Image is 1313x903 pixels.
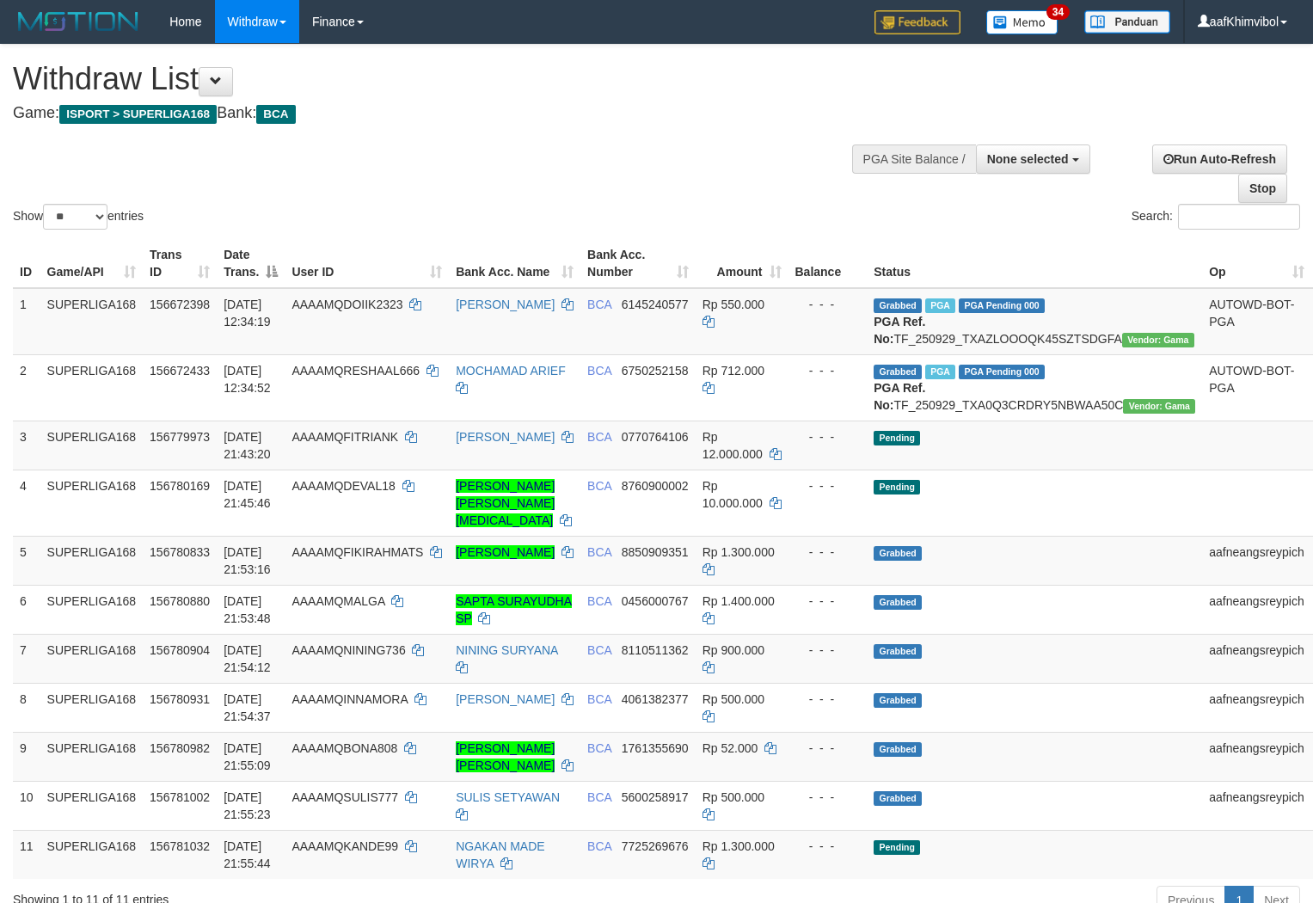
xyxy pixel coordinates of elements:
[867,354,1202,421] td: TF_250929_TXA0Q3CRDRY5NBWAA50C
[256,105,295,124] span: BCA
[1238,174,1287,203] a: Stop
[449,239,580,288] th: Bank Acc. Name: activate to sort column ascending
[795,428,861,445] div: - - -
[456,545,555,559] a: [PERSON_NAME]
[13,732,40,781] td: 9
[40,288,144,355] td: SUPERLIGA168
[587,545,611,559] span: BCA
[959,298,1045,313] span: PGA Pending
[867,288,1202,355] td: TF_250929_TXAZLOOOQK45SZTSDGFA
[986,10,1058,34] img: Button%20Memo.svg
[291,790,398,804] span: AAAAMQSULIS777
[1152,144,1287,174] a: Run Auto-Refresh
[622,479,689,493] span: Copy 8760900002 to clipboard
[703,479,763,510] span: Rp 10.000.000
[13,683,40,732] td: 8
[795,691,861,708] div: - - -
[150,692,210,706] span: 156780931
[13,105,858,122] h4: Game: Bank:
[291,430,398,444] span: AAAAMQFITRIANK
[874,546,922,561] span: Grabbed
[874,742,922,757] span: Grabbed
[456,430,555,444] a: [PERSON_NAME]
[224,545,271,576] span: [DATE] 21:53:16
[1202,683,1311,732] td: aafneangsreypich
[795,642,861,659] div: - - -
[622,430,689,444] span: Copy 0770764106 to clipboard
[874,644,922,659] span: Grabbed
[703,364,764,378] span: Rp 712.000
[925,298,955,313] span: Marked by aafsoycanthlai
[40,683,144,732] td: SUPERLIGA168
[217,239,285,288] th: Date Trans.: activate to sort column descending
[13,830,40,879] td: 11
[587,692,611,706] span: BCA
[1202,732,1311,781] td: aafneangsreypich
[703,430,763,461] span: Rp 12.000.000
[587,364,611,378] span: BCA
[224,298,271,329] span: [DATE] 12:34:19
[291,545,423,559] span: AAAAMQFIKIRAHMATS
[622,594,689,608] span: Copy 0456000767 to clipboard
[703,545,775,559] span: Rp 1.300.000
[703,790,764,804] span: Rp 500.000
[13,288,40,355] td: 1
[40,239,144,288] th: Game/API: activate to sort column ascending
[587,430,611,444] span: BCA
[795,789,861,806] div: - - -
[622,298,689,311] span: Copy 6145240577 to clipboard
[150,839,210,853] span: 156781032
[587,790,611,804] span: BCA
[13,536,40,585] td: 5
[456,692,555,706] a: [PERSON_NAME]
[13,781,40,830] td: 10
[40,470,144,536] td: SUPERLIGA168
[1122,333,1194,347] span: Vendor URL: https://trx31.1velocity.biz
[40,634,144,683] td: SUPERLIGA168
[40,354,144,421] td: SUPERLIGA168
[150,741,210,755] span: 156780982
[696,239,788,288] th: Amount: activate to sort column ascending
[795,477,861,494] div: - - -
[224,594,271,625] span: [DATE] 21:53:48
[795,838,861,855] div: - - -
[150,545,210,559] span: 156780833
[874,10,960,34] img: Feedback.jpg
[1123,399,1195,414] span: Vendor URL: https://trx31.1velocity.biz
[291,479,395,493] span: AAAAMQDEVAL18
[13,9,144,34] img: MOTION_logo.png
[40,830,144,879] td: SUPERLIGA168
[224,479,271,510] span: [DATE] 21:45:46
[13,470,40,536] td: 4
[622,643,689,657] span: Copy 8110511362 to clipboard
[13,204,144,230] label: Show entries
[703,643,764,657] span: Rp 900.000
[224,364,271,395] span: [DATE] 12:34:52
[13,634,40,683] td: 7
[456,364,566,378] a: MOCHAMAD ARIEF
[150,430,210,444] span: 156779973
[874,365,922,379] span: Grabbed
[224,430,271,461] span: [DATE] 21:43:20
[291,839,398,853] span: AAAAMQKANDE99
[622,790,689,804] span: Copy 5600258917 to clipboard
[874,840,920,855] span: Pending
[795,740,861,757] div: - - -
[703,594,775,608] span: Rp 1.400.000
[143,239,217,288] th: Trans ID: activate to sort column ascending
[13,585,40,634] td: 6
[456,479,555,527] a: [PERSON_NAME] [PERSON_NAME][MEDICAL_DATA]
[976,144,1090,174] button: None selected
[456,643,558,657] a: NINING SURYANA
[959,365,1045,379] span: PGA Pending
[1084,10,1170,34] img: panduan.png
[150,643,210,657] span: 156780904
[224,790,271,821] span: [DATE] 21:55:23
[224,692,271,723] span: [DATE] 21:54:37
[874,693,922,708] span: Grabbed
[40,585,144,634] td: SUPERLIGA168
[43,204,107,230] select: Showentries
[622,741,689,755] span: Copy 1761355690 to clipboard
[40,781,144,830] td: SUPERLIGA168
[1202,354,1311,421] td: AUTOWD-BOT-PGA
